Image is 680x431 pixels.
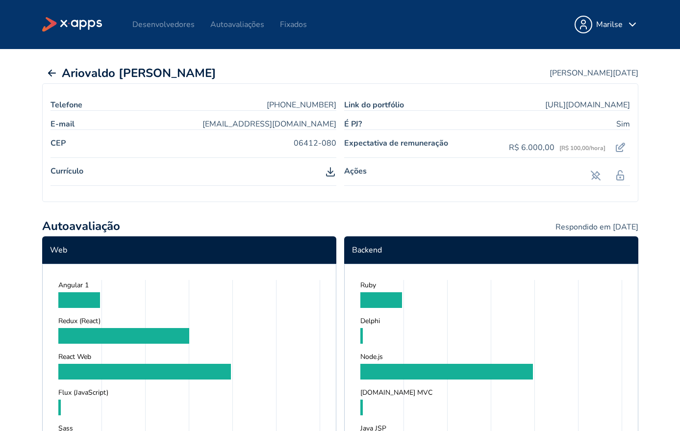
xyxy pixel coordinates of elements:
[360,387,622,398] div: [DOMAIN_NAME] MVC
[50,119,75,129] span: E-mail
[550,68,638,78] span: [PERSON_NAME] [DATE]
[132,19,195,30] a: Desenvolvedores
[344,236,638,264] span: Backend
[42,65,216,81] button: Ariovaldo [PERSON_NAME]
[509,142,605,153] div: R$ 6.000,00
[58,316,320,326] div: Redux (React)
[267,100,336,110] span: [PHONE_NUMBER]
[280,19,307,30] a: Fixados
[344,166,367,185] span: Ações
[42,218,120,234] span: Autoavaliação
[294,138,336,157] span: 06412-080
[210,19,264,30] a: Autoavaliações
[344,138,448,157] span: Expectativa de remuneração
[50,166,83,185] span: Currículo
[555,222,638,232] span: Respondido em [DATE]
[610,138,630,157] button: Alterar salário do desenvolvedor
[42,236,336,264] span: Web
[616,119,630,129] span: Sim
[610,166,630,185] button: Desabilitar dev no mercado
[202,119,336,129] a: [EMAIL_ADDRESS][DOMAIN_NAME]
[344,100,404,110] span: Link do portfólio
[58,387,320,398] div: Flux (JavaScript)
[586,166,605,185] button: Fixar dev no mercado
[545,100,630,110] a: [URL][DOMAIN_NAME]
[50,100,82,110] span: Telefone
[559,144,605,152] span: [ R$ 100,00 /hora]
[58,352,320,362] div: React Web
[596,19,623,30] div: Marilse
[360,280,622,290] div: Ruby
[360,352,622,362] div: Node.js
[344,119,362,129] span: É PJ?
[360,316,622,326] div: Delphi
[58,280,320,290] div: Angular 1
[50,138,66,157] span: CEP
